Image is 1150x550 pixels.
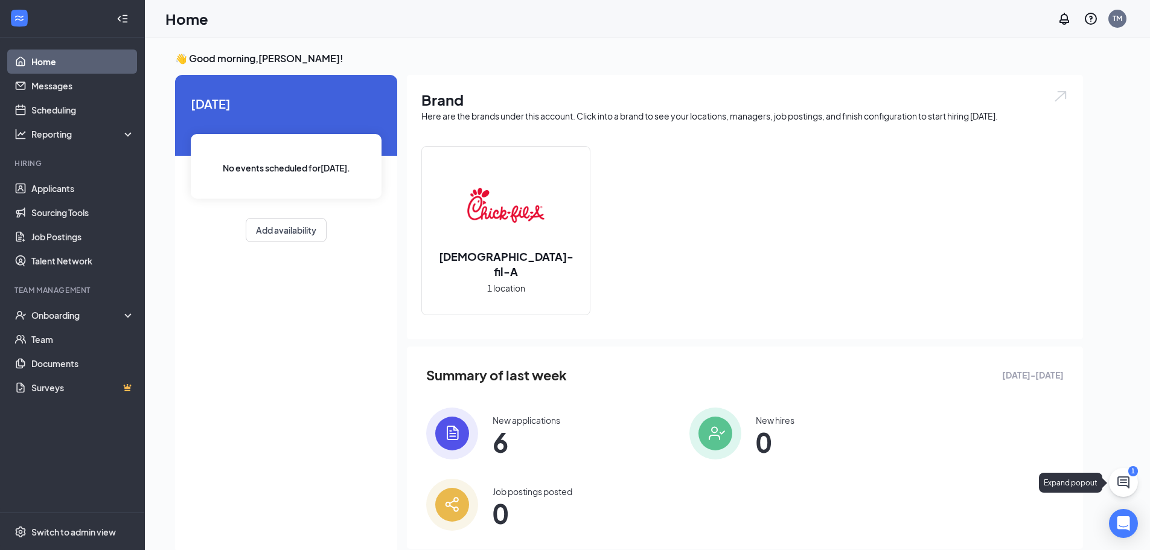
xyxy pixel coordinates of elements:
[191,94,382,113] span: [DATE]
[1113,13,1122,24] div: TM
[493,431,560,453] span: 6
[223,161,350,174] span: No events scheduled for [DATE] .
[31,327,135,351] a: Team
[14,309,27,321] svg: UserCheck
[31,309,124,321] div: Onboarding
[426,365,567,386] span: Summary of last week
[493,502,572,524] span: 0
[421,110,1069,122] div: Here are the brands under this account. Click into a brand to see your locations, managers, job p...
[14,128,27,140] svg: Analysis
[31,376,135,400] a: SurveysCrown
[689,408,741,459] img: icon
[422,249,590,279] h2: [DEMOGRAPHIC_DATA]-fil-A
[1109,468,1138,497] button: ChatActive
[14,158,132,168] div: Hiring
[31,74,135,98] a: Messages
[421,89,1069,110] h1: Brand
[756,414,794,426] div: New hires
[31,526,116,538] div: Switch to admin view
[1109,509,1138,538] div: Open Intercom Messenger
[1057,11,1072,26] svg: Notifications
[756,431,794,453] span: 0
[14,526,27,538] svg: Settings
[426,408,478,459] img: icon
[426,479,478,531] img: icon
[493,485,572,497] div: Job postings posted
[31,225,135,249] a: Job Postings
[31,128,135,140] div: Reporting
[31,50,135,74] a: Home
[467,167,545,244] img: Chick-fil-A
[31,200,135,225] a: Sourcing Tools
[165,8,208,29] h1: Home
[1039,473,1102,493] div: Expand popout
[31,176,135,200] a: Applicants
[1116,475,1131,490] svg: ChatActive
[246,218,327,242] button: Add availability
[487,281,525,295] span: 1 location
[31,249,135,273] a: Talent Network
[493,414,560,426] div: New applications
[1084,11,1098,26] svg: QuestionInfo
[31,98,135,122] a: Scheduling
[1128,466,1138,476] div: 1
[13,12,25,24] svg: WorkstreamLogo
[175,52,1083,65] h3: 👋 Good morning, [PERSON_NAME] !
[14,285,132,295] div: Team Management
[1053,89,1069,103] img: open.6027fd2a22e1237b5b06.svg
[117,13,129,25] svg: Collapse
[31,351,135,376] a: Documents
[1002,368,1064,382] span: [DATE] - [DATE]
